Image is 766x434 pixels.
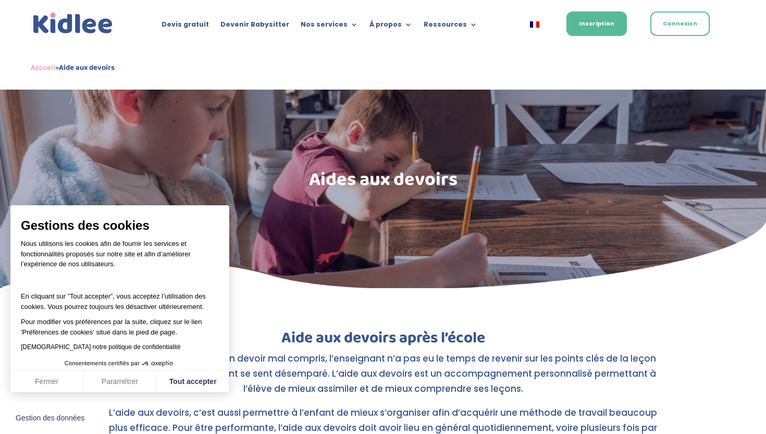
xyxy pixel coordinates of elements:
[65,361,140,366] span: Consentements certifiés par
[220,21,289,32] a: Devenir Babysitter
[59,61,115,74] strong: Aide aux devoirs
[566,11,627,36] a: Inscription
[102,170,664,194] h1: Aides aux devoirs
[142,348,173,379] svg: Axeptio
[31,10,115,36] a: Kidlee Logo
[650,11,710,36] a: Connexion
[21,317,219,337] p: Pour modifier vos préférences par la suite, cliquez sur le lien 'Préférences de cookies' situé da...
[424,21,477,32] a: Ressources
[156,371,229,393] button: Tout accepter
[21,343,180,351] a: [DEMOGRAPHIC_DATA] notre politique de confidentialité
[301,21,358,32] a: Nos services
[102,351,664,405] p: Une leçon mal assimilée, un devoir mal compris, l’enseignant n’a pas eu le temps de revenir sur l...
[10,371,83,393] button: Fermer
[9,407,91,429] button: Fermer le widget sans consentement
[83,371,156,393] button: Paramétrer
[16,414,84,423] span: Gestion des données
[31,61,115,74] span: »
[21,239,219,276] p: Nous utilisons les cookies afin de fournir les services et fonctionnalités proposés sur notre sit...
[31,10,115,36] img: logo_kidlee_bleu
[369,21,412,32] a: À propos
[102,330,664,351] h2: Aide aux devoirs après l’école
[21,281,219,312] p: En cliquant sur ”Tout accepter”, vous acceptez l’utilisation des cookies. Vous pourrez toujours l...
[59,357,180,370] button: Consentements certifiés par
[31,61,55,74] a: Accueil
[530,21,539,28] img: Français
[21,218,219,233] span: Gestions des cookies
[162,21,209,32] a: Devis gratuit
